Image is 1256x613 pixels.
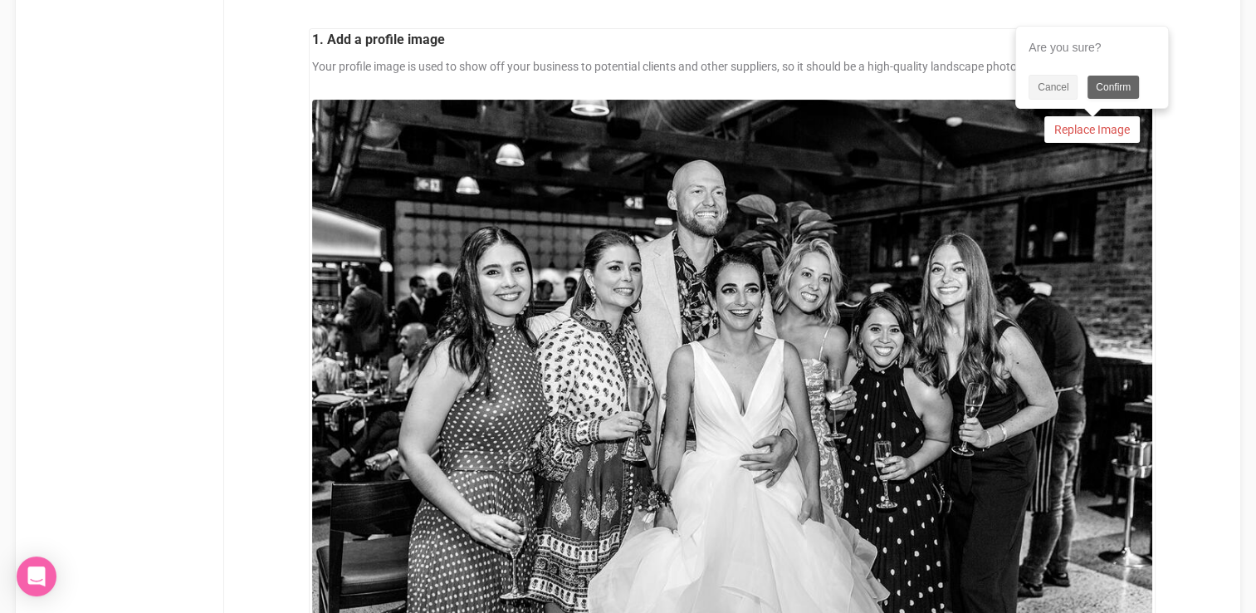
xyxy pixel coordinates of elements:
[17,557,56,596] div: Open Intercom Messenger
[1087,76,1139,99] a: Confirm
[312,58,1152,75] p: Your profile image is used to show off your business to potential clients and other suppliers, so...
[1029,75,1078,100] a: Cancel
[312,31,1152,50] legend: 1. Add a profile image
[1044,116,1140,143] a: Replace Image
[1017,27,1167,67] div: Are you sure?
